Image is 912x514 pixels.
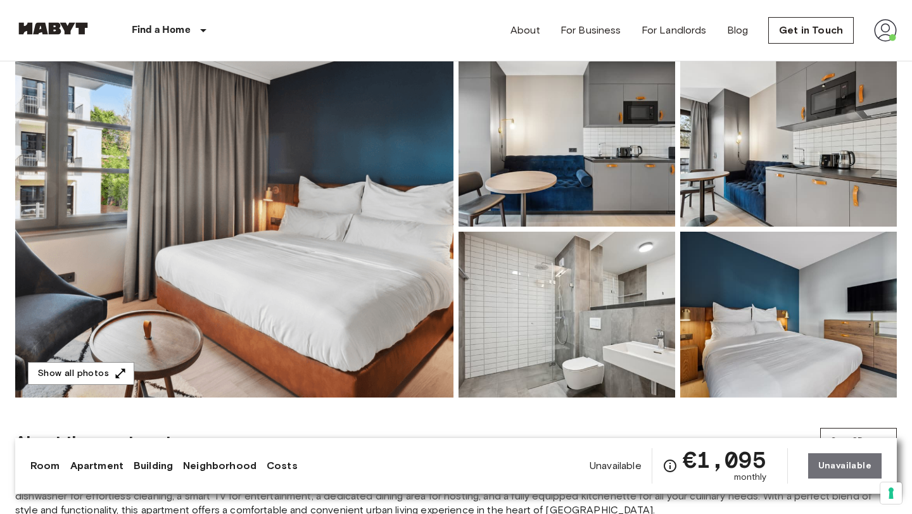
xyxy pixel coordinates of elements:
[642,23,707,38] a: For Landlords
[15,22,91,35] img: Habyt
[662,458,678,473] svg: Check cost overview for full price breakdown. Please note that discounts apply to new joiners onl...
[683,448,767,471] span: €1,095
[560,23,621,38] a: For Business
[459,61,675,227] img: Picture of unit DE-01-482-503-01
[820,428,897,455] button: See 3D map
[28,362,134,385] button: Show all photos
[134,458,173,473] a: Building
[680,61,897,227] img: Picture of unit DE-01-482-503-01
[70,458,123,473] a: Apartment
[183,458,256,473] a: Neighborhood
[510,23,540,38] a: About
[590,459,642,473] span: Unavailable
[15,61,453,398] img: Marketing picture of unit DE-01-482-503-01
[267,458,298,473] a: Costs
[459,232,675,398] img: Picture of unit DE-01-482-503-01
[734,471,767,484] span: monthly
[880,482,902,504] button: Your consent preferences for tracking technologies
[132,23,191,38] p: Find a Home
[727,23,749,38] a: Blog
[680,232,897,398] img: Picture of unit DE-01-482-503-01
[874,19,897,42] img: avatar
[768,17,854,44] a: Get in Touch
[30,458,60,473] a: Room
[15,432,172,451] span: About the apartment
